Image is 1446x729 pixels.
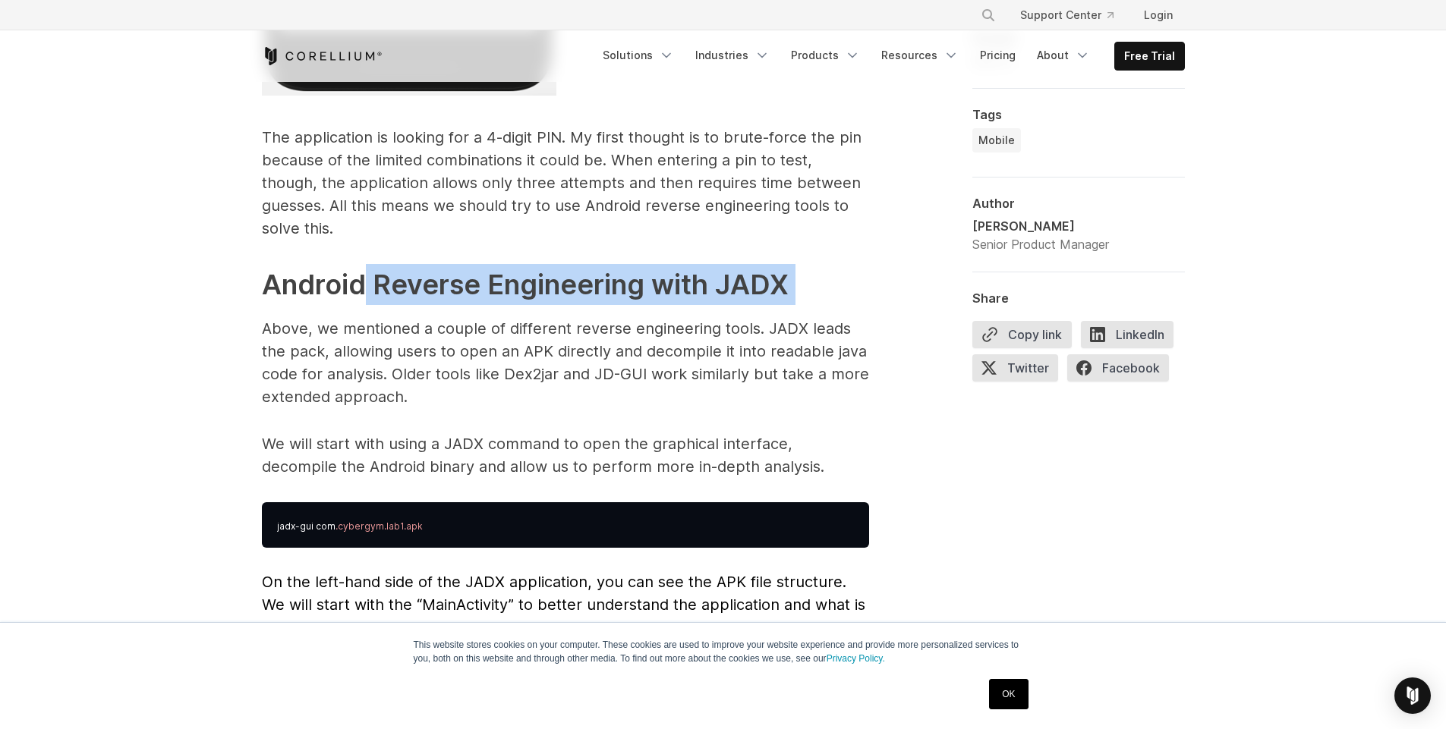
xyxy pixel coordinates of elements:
[989,679,1028,709] a: OK
[971,42,1025,69] a: Pricing
[1081,321,1183,354] a: LinkedIn
[262,47,383,65] a: Corellium Home
[972,128,1021,152] a: Mobile
[872,42,968,69] a: Resources
[594,42,1185,71] div: Navigation Menu
[686,42,779,69] a: Industries
[1081,321,1173,348] span: LinkedIn
[972,107,1185,122] div: Tags
[1067,354,1178,388] a: Facebook
[594,42,683,69] a: Solutions
[414,638,1033,665] p: This website stores cookies on your computer. These cookies are used to improve your website expe...
[262,432,869,478] p: We will start with using a JADX command to open the graphical interface, decompile the Android bi...
[972,354,1067,388] a: Twitter
[277,520,336,532] span: jadx-gui com
[975,2,1002,29] button: Search
[972,291,1185,306] div: Share
[827,653,885,664] a: Privacy Policy.
[972,196,1185,211] div: Author
[962,2,1185,29] div: Navigation Menu
[972,354,1058,382] span: Twitter
[972,217,1109,235] div: [PERSON_NAME]
[262,126,869,240] p: The application is looking for a 4-digit PIN. My first thought is to brute-force the pin because ...
[336,520,423,532] span: .cybergym.lab1.apk
[1394,677,1431,714] div: Open Intercom Messenger
[972,321,1072,348] button: Copy link
[262,573,865,636] span: On the left-hand side of the JADX application, you can see the APK file structure. We will start ...
[782,42,869,69] a: Products
[262,317,869,408] p: Above, we mentioned a couple of different reverse engineering tools. JADX leads the pack, allowin...
[972,235,1109,253] div: Senior Product Manager
[1028,42,1099,69] a: About
[262,268,789,301] strong: Android Reverse Engineering with JADX
[1008,2,1126,29] a: Support Center
[1115,42,1184,70] a: Free Trial
[1132,2,1185,29] a: Login
[1067,354,1169,382] span: Facebook
[978,133,1015,148] span: Mobile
